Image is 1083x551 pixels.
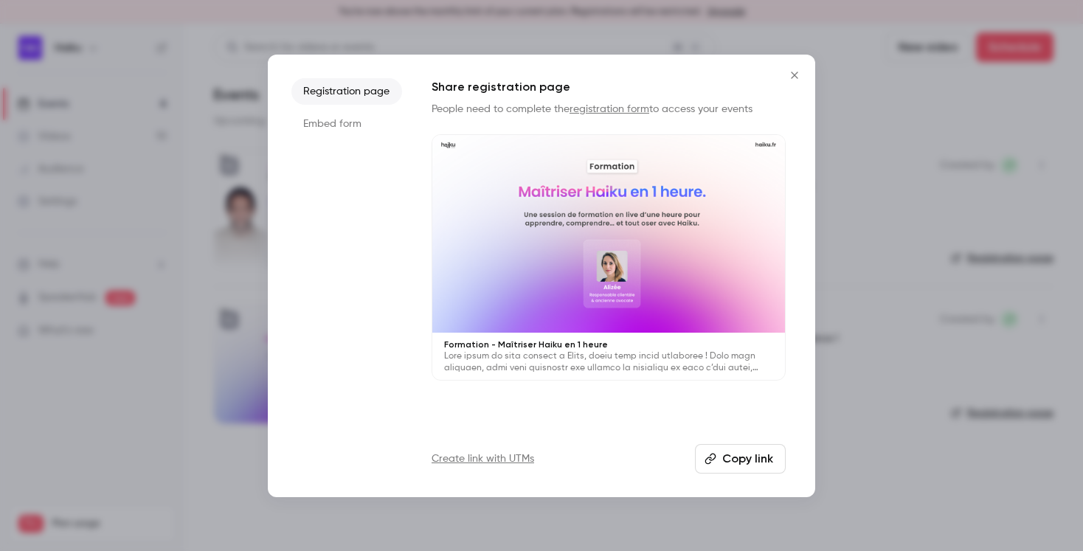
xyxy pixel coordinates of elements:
a: Create link with UTMs [432,451,534,466]
button: Copy link [695,444,786,474]
p: Formation - Maîtriser Haiku en 1 heure [444,339,773,350]
li: Embed form [291,111,402,137]
a: Formation - Maîtriser Haiku en 1 heureLore ipsum do sita consect a Elits, doeiu temp incid utlabo... [432,134,786,381]
li: Registration page [291,78,402,105]
p: Lore ipsum do sita consect a Elits, doeiu temp incid utlaboree ! Dolo magn aliquaen, admi veni qu... [444,350,773,374]
h1: Share registration page [432,78,786,96]
p: People need to complete the to access your events [432,102,786,117]
button: Close [780,60,809,90]
a: registration form [570,104,649,114]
